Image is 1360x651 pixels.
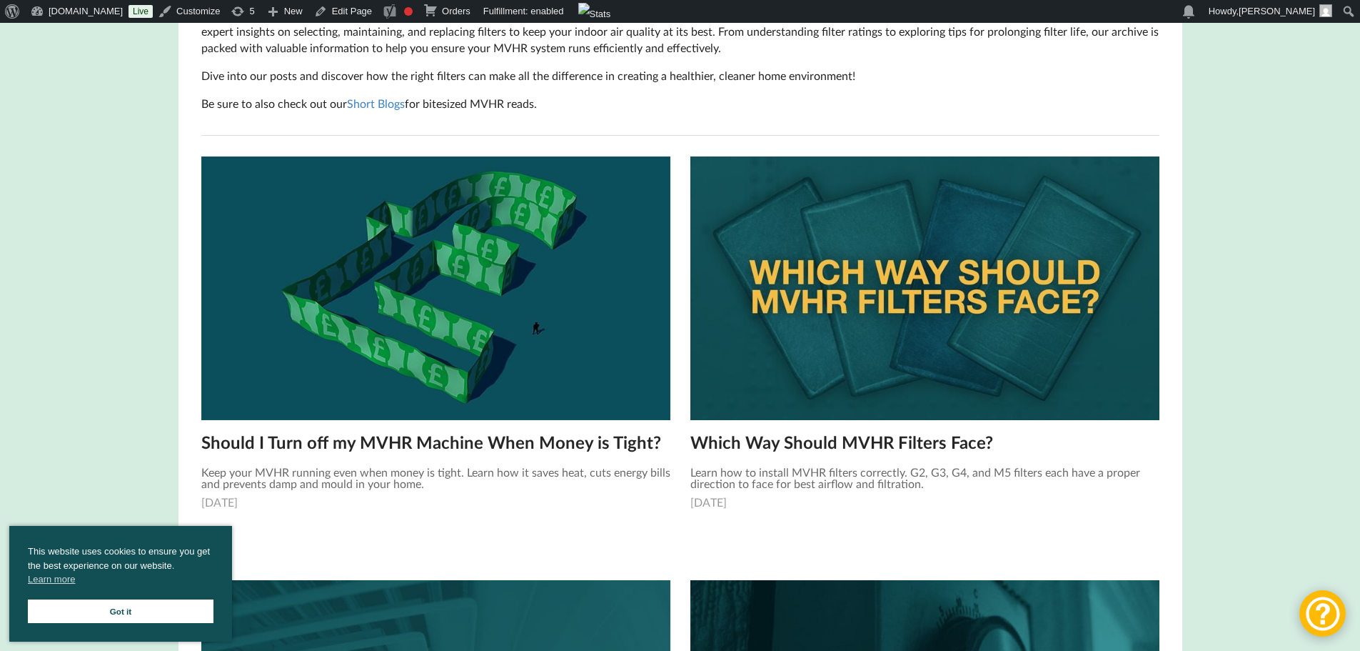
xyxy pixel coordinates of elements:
div: Focus keyphrase not set [404,7,413,16]
div: [DATE] [201,495,670,509]
a: Got it cookie [28,600,213,623]
p: Dive into our posts and discover how the right filters can make all the difference in creating a ... [201,68,1159,84]
p: Be sure to also check out our for bitesized MVHR reads. [201,96,1159,112]
div: [DATE] [690,495,1159,509]
a: Should I Turn off my MVHR Machine When Money is Tight? [201,432,661,452]
img: Views over 48 hours. Click for more Jetpack Stats. [578,3,611,26]
a: Short Blogs [347,96,405,110]
p: Welcome to the [DOMAIN_NAME] Blog ‐ the ultimate resource for everything you need to know about f... [201,7,1159,56]
span: This website uses cookies to ensure you get the best experience on our website. [28,545,213,590]
div: cookieconsent [9,526,232,642]
span: Learn how to install MVHR filters correctly. G2, G3, G4, and M5 filters each have a proper direct... [690,465,1140,490]
img: Should I Turn off my MVHR Machine When Money is Tight? [201,156,670,421]
span: [PERSON_NAME] [1239,6,1315,16]
a: Live [129,5,153,18]
a: cookies - Learn more [28,572,75,587]
span: Keep your MVHR running even when money is tight. Learn how it saves heat, cuts energy bills and p... [201,465,670,490]
a: Which Way Should MVHR Filters Face? [690,432,993,452]
span: Fulfillment: enabled [483,6,564,16]
img: Which Way Should MVHR Filters Face? [690,156,1159,421]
